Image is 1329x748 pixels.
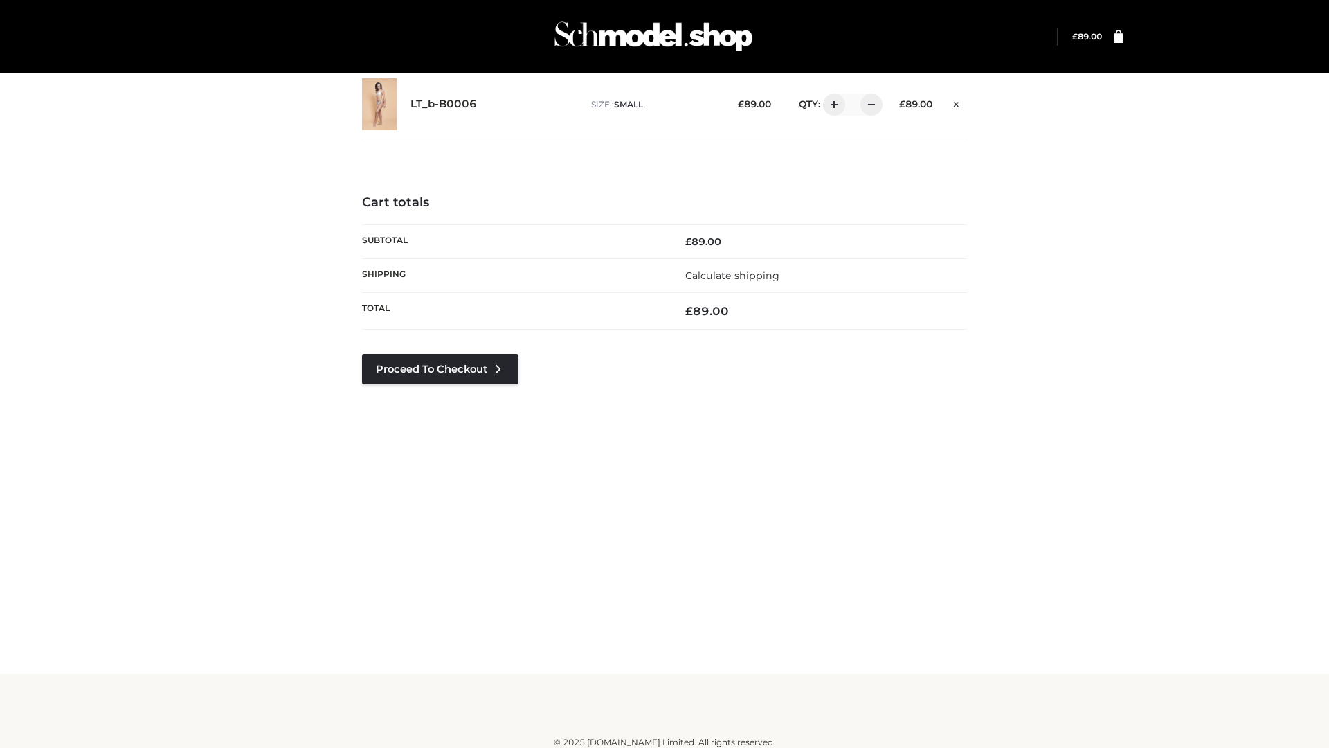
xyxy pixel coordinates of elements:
span: £ [685,304,693,318]
div: QTY: [785,93,878,116]
th: Shipping [362,258,664,292]
a: Remove this item [946,93,967,112]
a: Calculate shipping [685,269,779,282]
th: Total [362,293,664,330]
span: £ [1072,31,1078,42]
bdi: 89.00 [1072,31,1102,42]
a: £89.00 [1072,31,1102,42]
span: SMALL [614,99,643,109]
span: £ [738,98,744,109]
th: Subtotal [362,224,664,258]
bdi: 89.00 [685,304,729,318]
bdi: 89.00 [738,98,771,109]
img: Schmodel Admin 964 [550,9,757,64]
bdi: 89.00 [899,98,932,109]
span: £ [899,98,905,109]
bdi: 89.00 [685,235,721,248]
p: size : [591,98,716,111]
a: Proceed to Checkout [362,354,518,384]
h4: Cart totals [362,195,967,211]
span: £ [685,235,691,248]
a: LT_b-B0006 [410,98,477,111]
